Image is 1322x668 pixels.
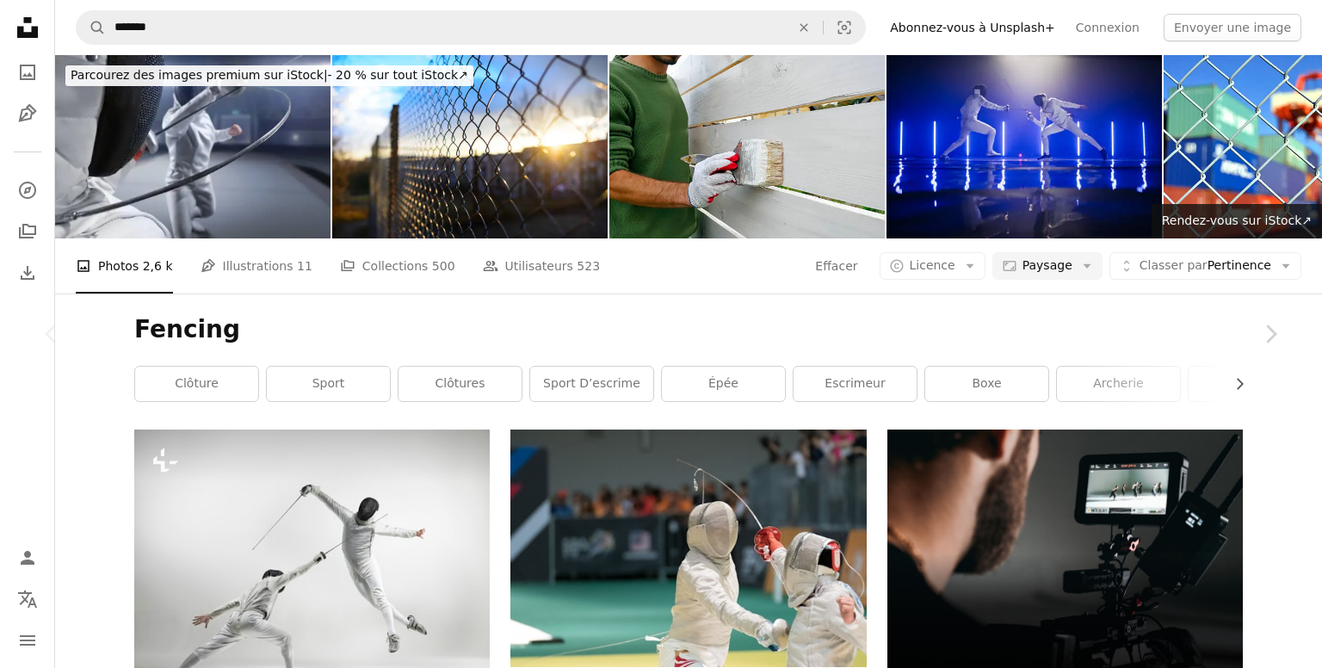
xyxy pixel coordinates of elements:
[76,10,866,45] form: Rechercher des visuels sur tout le site
[71,68,328,82] span: Parcourez des images premium sur iStock |
[201,238,312,294] a: Illustrations 11
[1022,257,1072,275] span: Paysage
[794,367,917,401] a: escrimeur
[10,55,45,90] a: Photos
[577,257,600,275] span: 523
[55,55,484,96] a: Parcourez des images premium sur iStock|- 20 % sur tout iStock↗
[398,367,522,401] a: Clôtures
[10,623,45,658] button: Menu
[1162,213,1312,227] span: Rendez-vous sur iStock ↗
[134,555,490,571] a: quelques personnes qui sont dans les airs
[10,214,45,249] a: Collections
[510,430,866,666] img: Escrime pour deux personnes à l’intérieur du gymnase
[530,367,653,401] a: sport d’escrime
[340,238,455,294] a: Collections 500
[785,11,823,44] button: Effacer
[55,55,330,238] img: Escrimeur femelle combat sur la grande scène professionnelle
[77,11,106,44] button: Rechercher sur Unsplash
[1152,204,1322,238] a: Rendez-vous sur iStock↗
[814,252,858,280] button: Effacer
[71,68,468,82] span: - 20 % sur tout iStock ↗
[432,257,455,275] span: 500
[824,11,865,44] button: Recherche de visuels
[1189,367,1312,401] a: judo
[267,367,390,401] a: sport
[10,173,45,207] a: Explorer
[910,258,955,272] span: Licence
[297,257,312,275] span: 11
[880,14,1066,41] a: Abonnez-vous à Unsplash+
[10,541,45,575] a: Connexion / S’inscrire
[510,540,866,555] a: Escrime pour deux personnes à l’intérieur du gymnase
[925,367,1048,401] a: boxe
[134,314,1243,345] h1: Fencing
[10,96,45,131] a: Illustrations
[135,367,258,401] a: clôture
[992,252,1103,280] button: Paysage
[1109,252,1301,280] button: Classer parPertinence
[332,55,608,238] img: clôture avec grille métallique en perspective
[1164,14,1301,41] button: Envoyer une image
[483,238,601,294] a: Utilisateurs 523
[886,55,1162,238] img: Deux escrimeurs professionnels déjouent des épées en duel au combat avec un éclairage de scène bl...
[1140,258,1208,272] span: Classer par
[609,55,885,238] img: Homme de peinture avec pinceau en bois de clôture sur blanc
[1066,14,1150,41] a: Connexion
[662,367,785,401] a: épée
[880,252,985,280] button: Licence
[1057,367,1180,401] a: archerie
[1219,251,1322,417] a: Suivant
[1140,257,1271,275] span: Pertinence
[10,582,45,616] button: Langue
